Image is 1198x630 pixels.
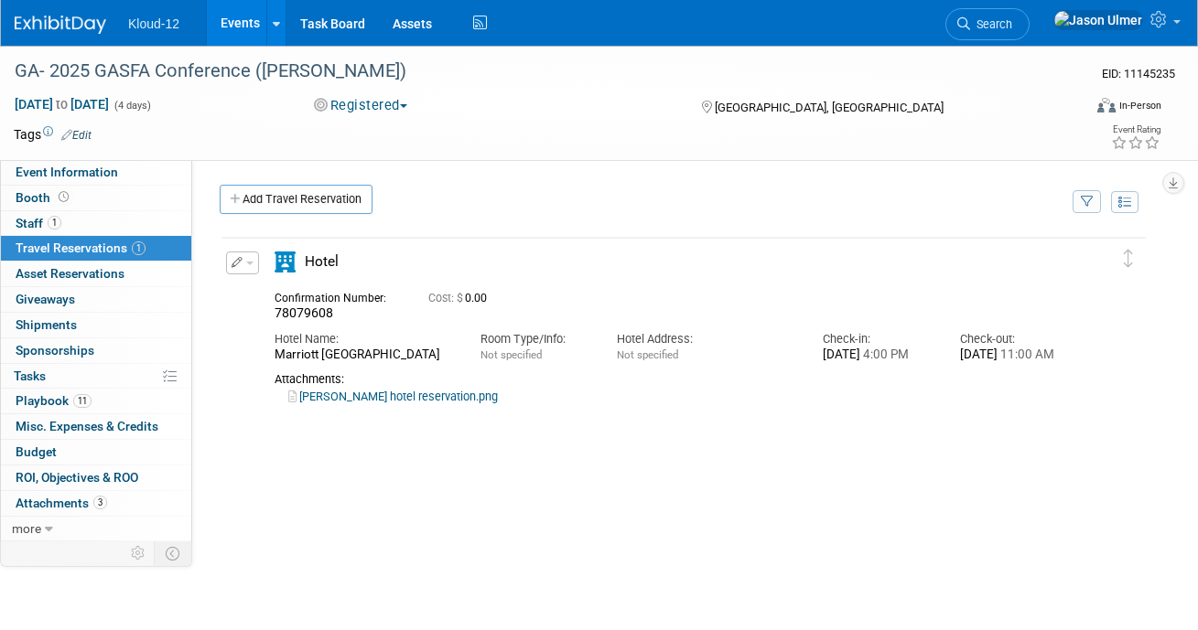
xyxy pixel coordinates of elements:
[93,496,107,509] span: 3
[993,95,1161,123] div: Event Format
[123,541,155,565] td: Personalize Event Tab Strip
[155,541,192,565] td: Toggle Event Tabs
[1102,67,1175,80] span: Event ID: 11145235
[305,253,339,270] span: Hotel
[617,348,678,361] span: Not specified
[113,100,151,112] span: (4 days)
[220,185,372,214] a: Add Travel Reservation
[860,347,909,361] span: 4:00 PM
[15,16,106,34] img: ExhibitDay
[128,16,179,31] span: Kloud-12
[132,241,146,255] span: 1
[275,305,333,320] span: 78079608
[1,465,191,490] a: ROI, Objectives & ROO
[48,216,61,230] span: 1
[73,394,92,408] span: 11
[14,368,46,383] span: Tasks
[480,348,542,361] span: Not specified
[1,262,191,286] a: Asset Reservations
[16,216,61,230] span: Staff
[1124,250,1133,268] i: Click and drag to move item
[275,372,1069,387] div: Attachments:
[945,8,1030,40] a: Search
[1097,98,1116,112] img: Format-Inperson.png
[1,287,191,312] a: Giveaways
[823,347,933,363] div: [DATE]
[14,125,92,144] td: Tags
[12,521,41,536] span: more
[960,347,1070,363] div: [DATE]
[61,129,92,142] a: Edit
[16,266,124,281] span: Asset Reservations
[1,517,191,541] a: more
[1,160,191,185] a: Event Information
[823,331,933,347] div: Check-in:
[16,343,94,358] span: Sponsorships
[1,313,191,337] a: Shipments
[1053,10,1143,30] img: Jason Ulmer
[970,17,1012,31] span: Search
[480,331,590,347] div: Room Type/Info:
[16,393,92,408] span: Playbook
[275,251,296,272] i: Hotel
[1,211,191,236] a: Staff1
[1,491,191,516] a: Attachments3
[8,55,1063,88] div: GA- 2025 GASFA Conference ([PERSON_NAME])
[16,496,107,510] span: Attachments
[1,364,191,389] a: Tasks
[16,165,118,179] span: Event Information
[1,389,191,413] a: Playbook11
[1,236,191,261] a: Travel Reservations1
[16,190,72,205] span: Booth
[16,444,57,459] span: Budget
[275,286,401,305] div: Confirmation Number:
[16,419,158,433] span: Misc. Expenses & Credits
[55,190,72,204] span: Booth not reserved yet
[16,470,138,485] span: ROI, Objectives & ROO
[275,347,453,363] div: Marriott [GEOGRAPHIC_DATA]
[1,338,191,363] a: Sponsorships
[14,96,110,112] span: [DATE] [DATE]
[715,101,944,114] span: [GEOGRAPHIC_DATA], [GEOGRAPHIC_DATA]
[53,97,70,112] span: to
[1111,125,1160,134] div: Event Rating
[1118,99,1161,112] div: In-Person
[960,331,1070,347] div: Check-out:
[998,347,1054,361] span: 11:00 AM
[16,292,75,306] span: Giveaways
[617,331,795,347] div: Hotel Address:
[16,240,146,255] span: Travel Reservations
[275,331,453,347] div: Hotel Name:
[1081,197,1094,208] i: Filter by Traveler
[428,292,465,304] span: Cost: $
[16,317,77,332] span: Shipments
[428,292,494,304] span: 0.00
[288,390,498,403] a: [PERSON_NAME] hotel reservation.png
[1,414,191,439] a: Misc. Expenses & Credits
[308,96,415,115] button: Registered
[1,186,191,210] a: Booth
[1,440,191,464] a: Budget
